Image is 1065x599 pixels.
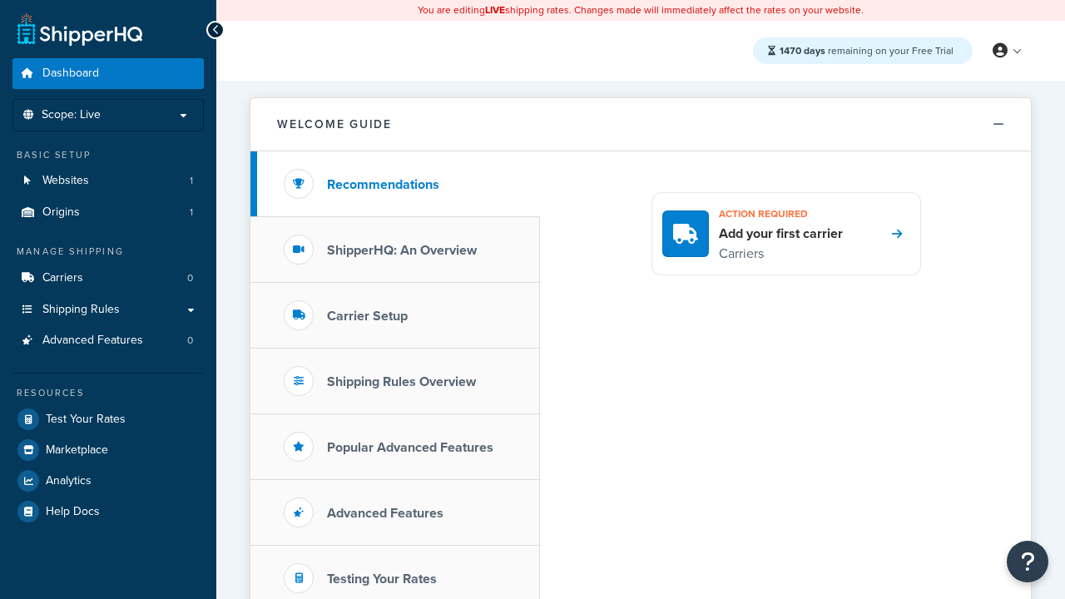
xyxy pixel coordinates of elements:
[46,443,108,458] span: Marketplace
[250,98,1031,151] button: Welcome Guide
[12,58,204,89] a: Dashboard
[42,303,120,317] span: Shipping Rules
[780,43,825,58] strong: 1470 days
[12,386,204,400] div: Resources
[12,325,204,356] li: Advanced Features
[12,148,204,162] div: Basic Setup
[12,466,204,496] a: Analytics
[12,404,204,434] a: Test Your Rates
[46,474,92,488] span: Analytics
[42,67,99,81] span: Dashboard
[277,118,392,131] h2: Welcome Guide
[719,243,843,265] p: Carriers
[12,263,204,294] li: Carriers
[46,413,126,427] span: Test Your Rates
[42,174,89,188] span: Websites
[42,108,101,122] span: Scope: Live
[12,166,204,196] li: Websites
[327,506,443,521] h3: Advanced Features
[190,205,193,220] span: 1
[42,334,143,348] span: Advanced Features
[327,440,493,455] h3: Popular Advanced Features
[719,203,843,225] h3: Action required
[327,572,437,587] h3: Testing Your Rates
[485,2,505,17] b: LIVE
[187,271,193,285] span: 0
[327,177,439,192] h3: Recommendations
[190,174,193,188] span: 1
[12,245,204,259] div: Manage Shipping
[719,225,843,243] h4: Add your first carrier
[327,309,408,324] h3: Carrier Setup
[780,43,954,58] span: remaining on your Free Trial
[12,263,204,294] a: Carriers0
[42,271,83,285] span: Carriers
[46,505,100,519] span: Help Docs
[327,243,477,258] h3: ShipperHQ: An Overview
[12,435,204,465] a: Marketplace
[12,197,204,228] a: Origins1
[12,197,204,228] li: Origins
[327,374,476,389] h3: Shipping Rules Overview
[187,334,193,348] span: 0
[12,295,204,325] a: Shipping Rules
[42,205,80,220] span: Origins
[1007,541,1048,582] button: Open Resource Center
[12,325,204,356] a: Advanced Features0
[12,497,204,527] a: Help Docs
[12,166,204,196] a: Websites1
